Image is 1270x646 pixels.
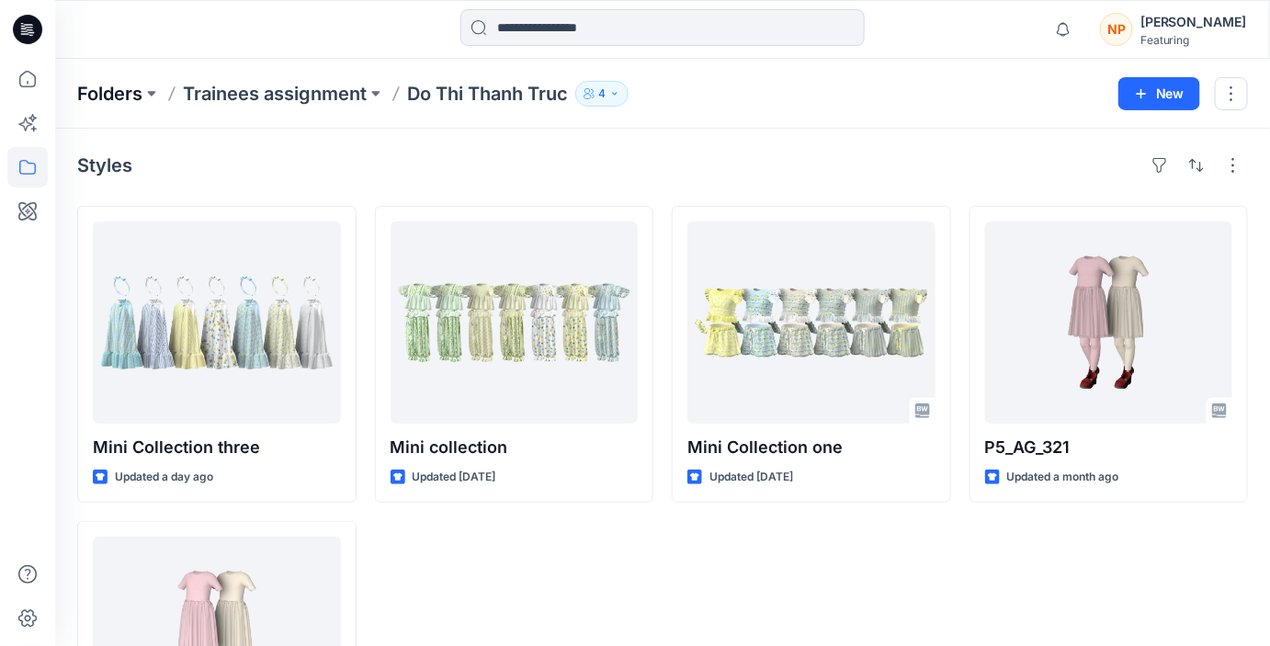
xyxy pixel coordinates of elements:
[1140,11,1247,33] div: [PERSON_NAME]
[93,435,341,460] p: Mini Collection three
[1118,77,1200,110] button: New
[413,468,496,487] p: Updated [DATE]
[391,221,639,424] a: Mini collection
[687,221,935,424] a: Mini Collection one
[391,435,639,460] p: Mini collection
[1140,33,1247,47] div: Featuring
[183,81,367,107] a: Trainees assignment
[407,81,568,107] p: Do Thi Thanh Truc
[575,81,629,107] button: 4
[985,221,1233,424] a: P5_AG_321
[93,221,341,424] a: Mini Collection three
[1100,13,1133,46] div: NP
[115,468,213,487] p: Updated a day ago
[598,84,606,104] p: 4
[709,468,793,487] p: Updated [DATE]
[1007,468,1119,487] p: Updated a month ago
[687,435,935,460] p: Mini Collection one
[985,435,1233,460] p: P5_AG_321
[77,81,142,107] a: Folders
[77,154,132,176] h4: Styles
